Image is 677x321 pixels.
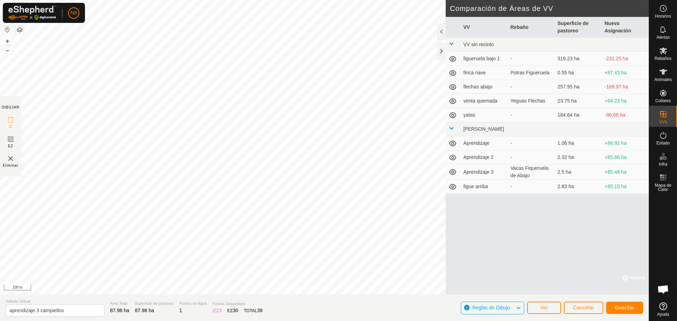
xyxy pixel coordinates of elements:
[555,165,602,180] td: 2.5 ha
[9,124,13,129] span: IZ
[233,308,238,313] span: 30
[71,9,77,17] span: N8
[511,83,552,91] div: -
[654,56,671,61] span: Rebaños
[2,105,19,110] div: DIBUJAR
[602,66,649,80] td: +87.43 ha
[527,302,561,314] button: Ver
[135,308,154,313] span: 87.98 ha
[511,140,552,147] div: -
[651,183,675,192] span: Mapa de Calor
[135,301,174,307] span: Superficie de pastoreo
[649,300,677,319] a: Ayuda
[461,165,508,180] td: Aprendizaje 3
[3,46,12,55] button: –
[555,17,602,38] th: Superficie de pastoreo
[659,120,667,124] span: VVs
[288,285,329,291] a: Política de Privacidad
[461,80,508,94] td: flechas abajo
[3,25,12,34] button: Restablecer Mapa
[461,108,508,122] td: yatas
[212,301,262,307] span: Puntos Disponibles
[657,141,670,145] span: Estado
[606,302,643,314] button: Guardar
[6,154,15,163] img: VV
[8,143,13,149] span: EZ
[461,94,508,108] td: venta quemada
[244,307,262,314] div: TOTAL
[615,305,634,310] span: Guardar
[602,52,649,66] td: -231.25 ha
[212,307,221,314] div: IZ
[110,308,129,313] span: 87.98 ha
[16,26,24,34] button: Capas del Mapa
[659,162,667,166] span: Infra
[511,97,552,105] div: Yeguas Flechas
[511,165,552,179] div: Vacas Fiqueruela de Abajo
[3,37,12,45] button: +
[602,17,649,38] th: Nueva Asignación
[654,78,672,82] span: Animales
[555,80,602,94] td: 257.95 ha
[337,285,361,291] a: Contáctenos
[511,69,552,76] div: Potras Figueruela
[602,136,649,150] td: +86.92 ha
[6,298,104,304] span: Vallado Virtual
[179,301,207,307] span: Puntos de Agua
[461,180,508,194] td: figue arriba
[602,80,649,94] td: -169.97 ha
[461,17,508,38] th: VV
[564,302,603,314] button: Cancelar
[655,99,671,103] span: Collares
[657,35,670,39] span: Alertas
[511,111,552,119] div: -
[655,14,671,18] span: Horarios
[602,165,649,180] td: +85.48 ha
[602,150,649,165] td: +85.66 ha
[511,154,552,161] div: -
[461,150,508,165] td: Aprendizaje 2
[555,150,602,165] td: 2.32 ha
[3,163,18,168] span: Eliminar
[463,42,494,47] span: VV sin recinto
[555,94,602,108] td: 23.75 ha
[461,52,508,66] td: figueruela bajo 1
[179,308,182,313] span: 1
[110,301,129,307] span: Área Total
[508,17,555,38] th: Rebaño
[461,136,508,150] td: Aprendizaje
[540,305,548,310] span: Ver
[555,108,602,122] td: 184.64 ha
[511,183,552,190] div: -
[602,180,649,194] td: +85.15 ha
[216,308,222,313] span: 23
[555,180,602,194] td: 2.83 ha
[573,305,594,310] span: Cancelar
[653,279,674,300] div: Chat abierto
[450,4,649,13] h2: Comparación de Áreas de VV
[472,305,510,310] span: Reglas de Dibujo
[555,66,602,80] td: 0.55 ha
[8,6,56,20] img: Logo Gallagher
[657,312,669,316] span: Ayuda
[555,52,602,66] td: 319.23 ha
[463,126,504,132] span: [PERSON_NAME]
[227,307,238,314] div: EZ
[602,94,649,108] td: +64.23 ha
[555,136,602,150] td: 1.06 ha
[257,308,263,313] span: 39
[602,108,649,122] td: -96.66 ha
[511,55,552,62] div: -
[461,66,508,80] td: finca nave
